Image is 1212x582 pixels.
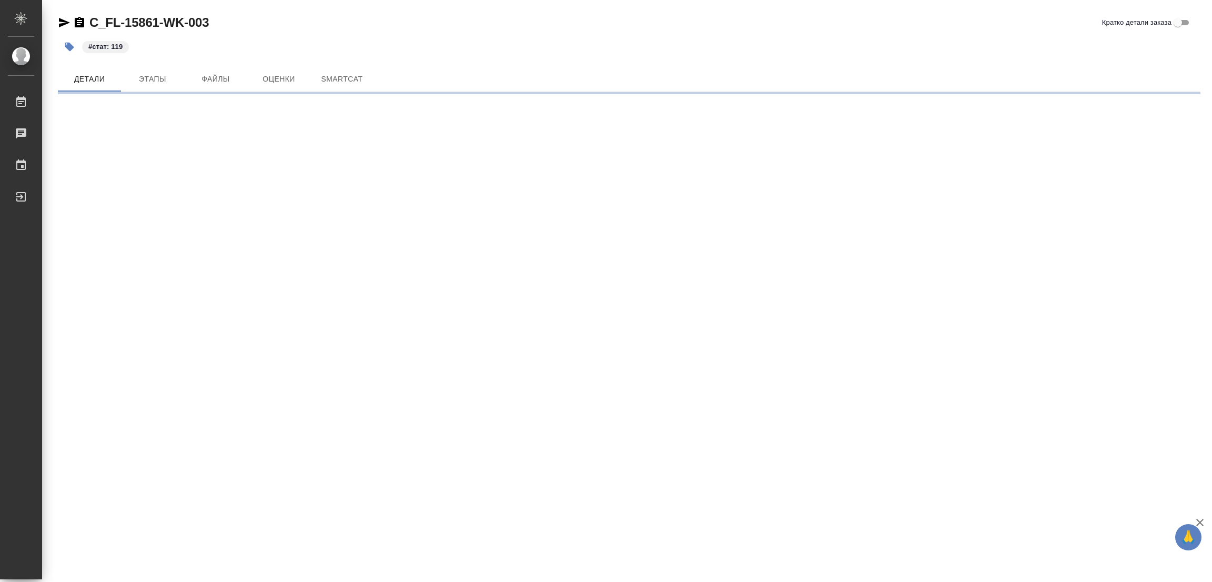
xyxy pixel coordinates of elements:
[73,16,86,29] button: Скопировать ссылку
[64,73,115,86] span: Детали
[89,15,209,29] a: C_FL-15861-WK-003
[127,73,178,86] span: Этапы
[81,42,130,51] span: стат: 119
[1102,17,1171,28] span: Кратко детали заказа
[190,73,241,86] span: Файлы
[88,42,123,52] p: #стат: 119
[58,35,81,58] button: Добавить тэг
[1175,524,1201,550] button: 🙏
[58,16,70,29] button: Скопировать ссылку для ЯМессенджера
[317,73,367,86] span: SmartCat
[1179,526,1197,548] span: 🙏
[254,73,304,86] span: Оценки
